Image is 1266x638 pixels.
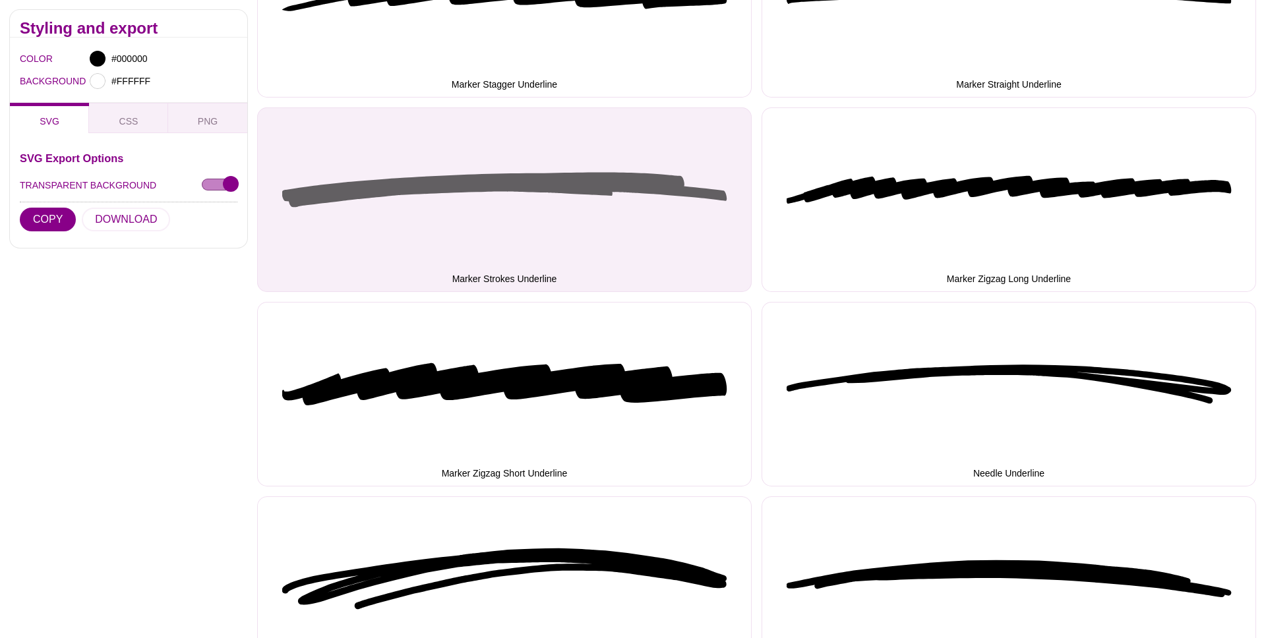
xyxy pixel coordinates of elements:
button: Needle Underline [762,302,1256,486]
button: Marker Zigzag Short Underline [257,302,752,486]
button: CSS [89,103,168,133]
button: COPY [20,208,76,231]
label: COLOR [20,50,36,67]
button: PNG [168,103,247,133]
span: PNG [198,116,218,127]
button: Marker Strokes Underline [257,107,752,292]
button: Marker Zigzag Long Underline [762,107,1256,292]
span: CSS [119,116,138,127]
button: DOWNLOAD [82,208,170,231]
label: TRANSPARENT BACKGROUND [20,177,156,194]
h3: SVG Export Options [20,153,237,163]
h2: Styling and export [20,23,237,34]
label: BACKGROUND [20,72,36,90]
